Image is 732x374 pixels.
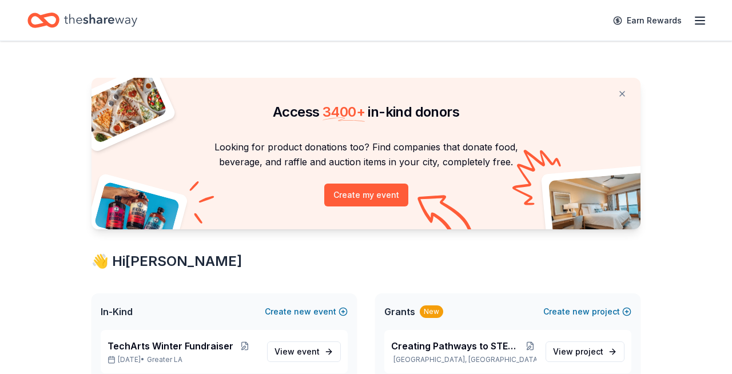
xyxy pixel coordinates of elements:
span: 3400 + [323,104,365,120]
a: Earn Rewards [606,10,689,31]
img: Pizza [79,71,168,144]
span: View [274,345,320,359]
span: In-Kind [101,305,133,319]
button: Createnewevent [265,305,348,319]
span: project [575,347,603,356]
button: Createnewproject [543,305,631,319]
span: new [294,305,311,319]
button: Create my event [324,184,408,206]
img: Curvy arrow [417,195,475,238]
div: 👋 Hi [PERSON_NAME] [91,252,640,270]
p: [GEOGRAPHIC_DATA], [GEOGRAPHIC_DATA] [391,355,536,364]
span: Access in-kind donors [273,104,459,120]
span: Creating Pathways to STEM for Marginalized Youth [391,339,523,353]
a: View event [267,341,341,362]
p: Looking for product donations too? Find companies that donate food, beverage, and raffle and auct... [105,140,627,170]
span: Greater LA [147,355,182,364]
a: View project [546,341,624,362]
p: [DATE] • [108,355,258,364]
span: Grants [384,305,415,319]
a: Home [27,7,137,34]
div: New [420,305,443,318]
span: View [553,345,603,359]
span: event [297,347,320,356]
span: new [572,305,590,319]
span: TechArts Winter Fundraiser [108,339,233,353]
